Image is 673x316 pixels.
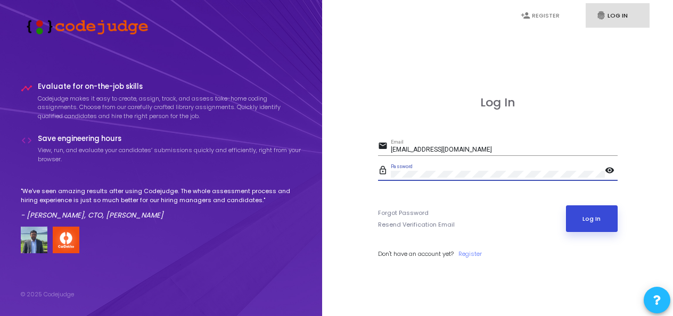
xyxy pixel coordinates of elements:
[521,11,530,20] i: person_add
[605,165,618,178] mat-icon: visibility
[21,290,74,299] div: © 2025 Codejudge
[391,146,618,154] input: Email
[21,135,32,146] i: code
[378,96,618,110] h3: Log In
[586,3,650,28] a: fingerprintLog In
[38,82,302,91] h4: Evaluate for on-the-job skills
[378,165,391,178] mat-icon: lock_outline
[510,3,574,28] a: person_addRegister
[21,82,32,94] i: timeline
[378,140,391,153] mat-icon: email
[378,220,455,229] a: Resend Verification Email
[21,227,47,253] img: user image
[38,94,302,121] p: Codejudge makes it easy to create, assign, track, and assess take-home coding assignments. Choose...
[38,146,302,163] p: View, run, and evaluate your candidates’ submissions quickly and efficiently, right from your bro...
[378,250,454,258] span: Don't have an account yet?
[378,209,429,218] a: Forgot Password
[53,227,79,253] img: company-logo
[21,187,302,204] p: "We've seen amazing results after using Codejudge. The whole assessment process and hiring experi...
[596,11,606,20] i: fingerprint
[38,135,302,143] h4: Save engineering hours
[458,250,482,259] a: Register
[21,210,163,220] em: - [PERSON_NAME], CTO, [PERSON_NAME]
[566,205,618,232] button: Log In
